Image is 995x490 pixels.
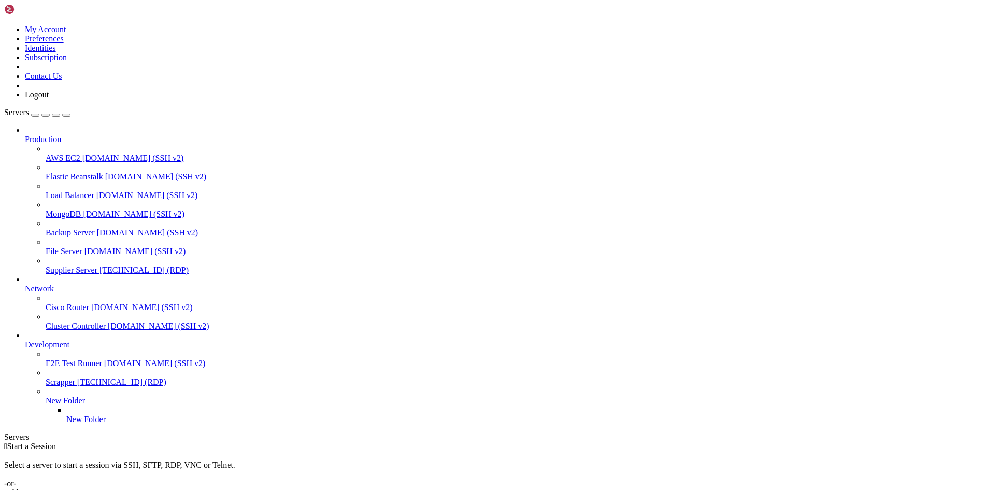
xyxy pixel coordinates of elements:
[46,377,75,386] span: Scrapper
[46,396,85,405] span: New Folder
[25,340,991,349] a: Development
[46,387,991,424] li: New Folder
[46,293,991,312] li: Cisco Router [DOMAIN_NAME] (SSH v2)
[91,303,193,312] span: [DOMAIN_NAME] (SSH v2)
[25,44,56,52] a: Identities
[46,200,991,219] li: MongoDB [DOMAIN_NAME] (SSH v2)
[66,405,991,424] li: New Folder
[25,53,67,62] a: Subscription
[97,228,198,237] span: [DOMAIN_NAME] (SSH v2)
[46,209,991,219] a: MongoDB [DOMAIN_NAME] (SSH v2)
[104,359,206,368] span: [DOMAIN_NAME] (SSH v2)
[105,172,207,181] span: [DOMAIN_NAME] (SSH v2)
[46,256,991,275] li: Supplier Server [TECHNICAL_ID] (RDP)
[46,247,82,256] span: File Server
[25,135,991,144] a: Production
[83,209,184,218] span: [DOMAIN_NAME] (SSH v2)
[25,125,991,275] li: Production
[46,191,94,200] span: Load Balancer
[46,219,991,237] li: Backup Server [DOMAIN_NAME] (SSH v2)
[46,181,991,200] li: Load Balancer [DOMAIN_NAME] (SSH v2)
[25,72,62,80] a: Contact Us
[46,265,97,274] span: Supplier Server
[46,359,102,368] span: E2E Test Runner
[25,284,54,293] span: Network
[46,228,95,237] span: Backup Server
[46,377,991,387] a: Scrapper [TECHNICAL_ID] (RDP)
[25,25,66,34] a: My Account
[46,359,991,368] a: E2E Test Runner [DOMAIN_NAME] (SSH v2)
[46,303,991,312] a: Cisco Router [DOMAIN_NAME] (SSH v2)
[46,368,991,387] li: Scrapper [TECHNICAL_ID] (RDP)
[46,172,103,181] span: Elastic Beanstalk
[25,340,69,349] span: Development
[25,34,64,43] a: Preferences
[82,153,184,162] span: [DOMAIN_NAME] (SSH v2)
[46,153,80,162] span: AWS EC2
[46,321,106,330] span: Cluster Controller
[46,321,991,331] a: Cluster Controller [DOMAIN_NAME] (SSH v2)
[46,303,89,312] span: Cisco Router
[46,312,991,331] li: Cluster Controller [DOMAIN_NAME] (SSH v2)
[46,247,991,256] a: File Server [DOMAIN_NAME] (SSH v2)
[4,108,70,117] a: Servers
[25,90,49,99] a: Logout
[25,275,991,331] li: Network
[66,415,106,424] span: New Folder
[25,284,991,293] a: Network
[96,191,198,200] span: [DOMAIN_NAME] (SSH v2)
[7,442,56,451] span: Start a Session
[84,247,186,256] span: [DOMAIN_NAME] (SSH v2)
[46,237,991,256] li: File Server [DOMAIN_NAME] (SSH v2)
[25,135,61,144] span: Production
[4,442,7,451] span: 
[4,4,64,15] img: Shellngn
[46,349,991,368] li: E2E Test Runner [DOMAIN_NAME] (SSH v2)
[46,209,81,218] span: MongoDB
[46,191,991,200] a: Load Balancer [DOMAIN_NAME] (SSH v2)
[46,163,991,181] li: Elastic Beanstalk [DOMAIN_NAME] (SSH v2)
[77,377,166,386] span: [TECHNICAL_ID] (RDP)
[46,228,991,237] a: Backup Server [DOMAIN_NAME] (SSH v2)
[99,265,189,274] span: [TECHNICAL_ID] (RDP)
[46,396,991,405] a: New Folder
[4,432,991,442] div: Servers
[66,415,991,424] a: New Folder
[46,265,991,275] a: Supplier Server [TECHNICAL_ID] (RDP)
[46,144,991,163] li: AWS EC2 [DOMAIN_NAME] (SSH v2)
[4,451,991,488] div: Select a server to start a session via SSH, SFTP, RDP, VNC or Telnet. -or-
[25,331,991,424] li: Development
[108,321,209,330] span: [DOMAIN_NAME] (SSH v2)
[46,153,991,163] a: AWS EC2 [DOMAIN_NAME] (SSH v2)
[46,172,991,181] a: Elastic Beanstalk [DOMAIN_NAME] (SSH v2)
[4,108,29,117] span: Servers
